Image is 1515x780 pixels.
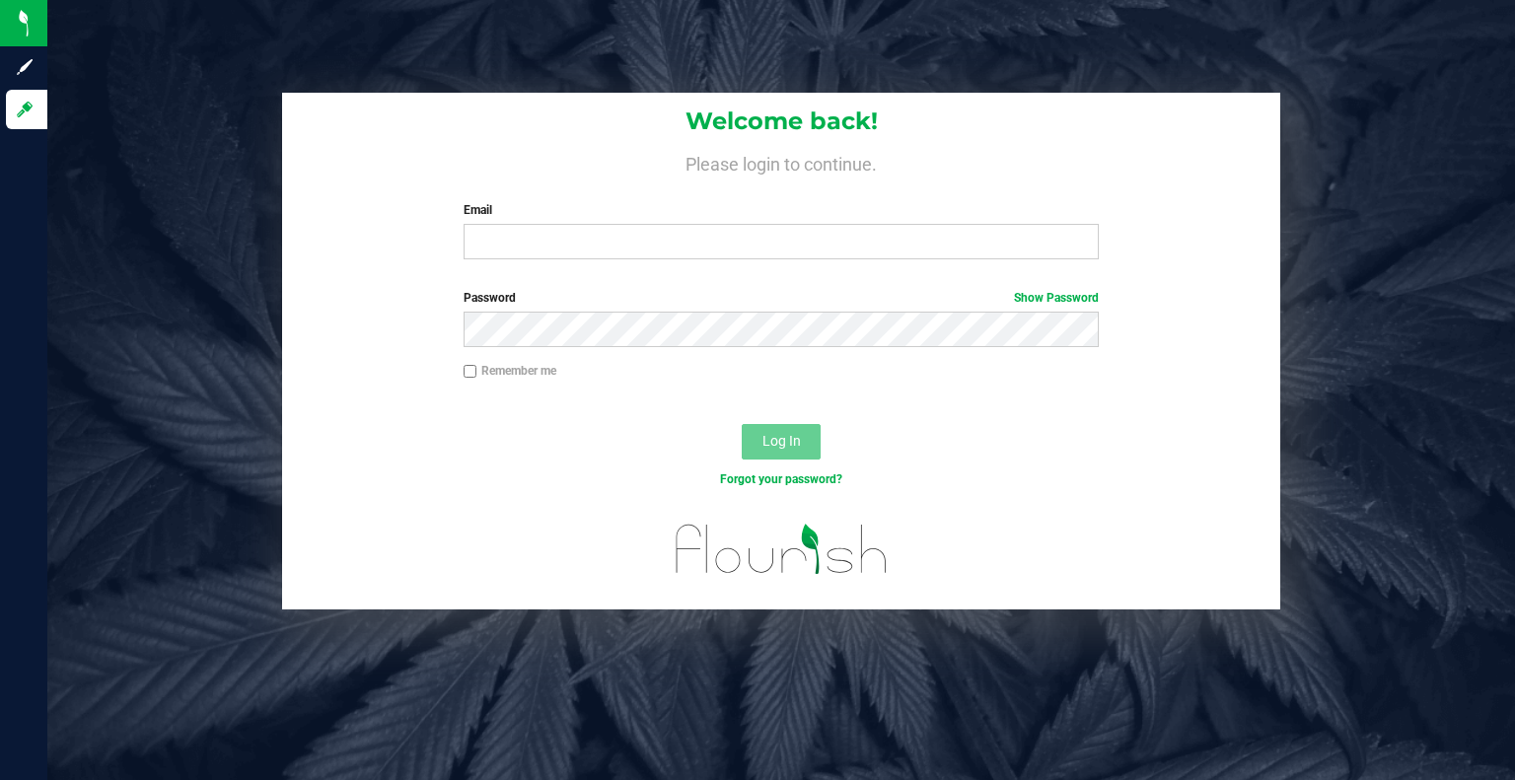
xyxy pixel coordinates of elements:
[464,201,1100,219] label: Email
[742,424,821,460] button: Log In
[464,362,556,380] label: Remember me
[15,57,35,77] inline-svg: Sign up
[762,433,801,449] span: Log In
[282,108,1280,134] h1: Welcome back!
[720,472,842,486] a: Forgot your password?
[15,100,35,119] inline-svg: Log in
[1014,291,1099,305] a: Show Password
[282,150,1280,174] h4: Please login to continue.
[464,291,516,305] span: Password
[464,365,477,379] input: Remember me
[657,509,906,589] img: flourish_logo.svg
